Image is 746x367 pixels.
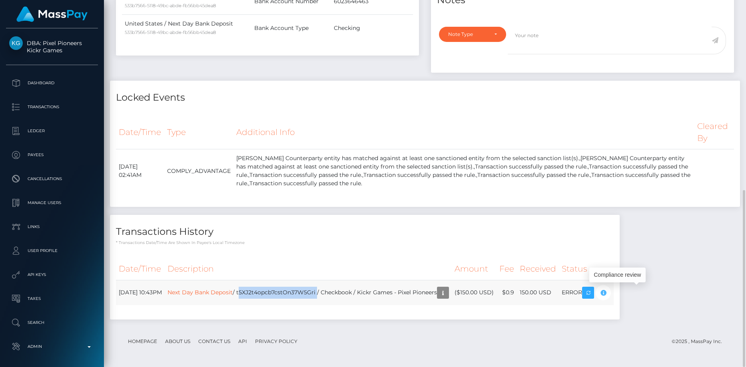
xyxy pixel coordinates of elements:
a: Taxes [6,289,98,309]
p: Manage Users [9,197,95,209]
a: API [235,335,250,347]
span: DBA: Pixel Pioneers Kickr Games [6,40,98,54]
th: Date/Time [116,115,164,149]
a: Links [6,217,98,237]
td: United States / Next Day Bank Deposit [122,15,251,42]
a: Next Day Bank Deposit [168,288,233,296]
p: Payees [9,149,95,161]
div: Compliance review [589,268,646,282]
th: Type [164,115,233,149]
td: 150.00 USD [517,280,559,305]
th: Description [165,258,452,280]
a: Admin [6,337,98,357]
p: Dashboard [9,77,95,89]
td: [PERSON_NAME] Counterparty entity has matched against at least one sanctioned entity from the sel... [233,149,694,193]
td: [DATE] 10:43PM [116,280,165,305]
small: 533b7566-5118-49bc-abde-fb56bb45dea8 [125,3,216,8]
a: Transactions [6,97,98,117]
a: User Profile [6,241,98,261]
a: API Keys [6,265,98,285]
p: Search [9,317,95,329]
p: Admin [9,341,95,353]
p: Taxes [9,293,95,305]
a: Manage Users [6,193,98,213]
th: Amount [452,258,497,280]
td: COMPLY_ADVANTAGE [164,149,233,193]
p: Cancellations [9,173,95,185]
td: / t5XJ2t4opcb7cstOn37W5Gri / Checkbook / Kickr Games - Pixel Pioneers [165,280,452,305]
p: Links [9,221,95,233]
a: Cancellations [6,169,98,189]
small: 533b7566-5118-49bc-abde-fb56bb45dea8 [125,30,216,35]
td: ERROR [559,280,614,305]
h4: Locked Events [116,91,734,105]
button: Note Type [439,27,506,42]
a: Dashboard [6,73,98,93]
p: API Keys [9,269,95,281]
a: Homepage [125,335,160,347]
a: Privacy Policy [252,335,301,347]
th: Received [517,258,559,280]
th: Cleared By [694,115,734,149]
a: Ledger [6,121,98,141]
td: Checking [331,15,413,42]
td: $0.9 [497,280,517,305]
img: MassPay Logo [16,6,88,22]
th: Date/Time [116,258,165,280]
a: Contact Us [195,335,233,347]
img: Kickr Games [9,36,23,50]
a: About Us [162,335,193,347]
th: Status [559,258,614,280]
a: Search [6,313,98,333]
th: Additional Info [233,115,694,149]
div: © 2025 , MassPay Inc. [672,337,728,346]
p: User Profile [9,245,95,257]
td: Bank Account Type [251,15,331,42]
a: Payees [6,145,98,165]
td: [DATE] 02:41AM [116,149,164,193]
td: ($150.00 USD) [452,280,497,305]
div: Note Type [448,31,488,38]
p: * Transactions date/time are shown in payee's local timezone [116,240,614,246]
th: Fee [497,258,517,280]
h4: Transactions History [116,225,614,239]
p: Transactions [9,101,95,113]
p: Ledger [9,125,95,137]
